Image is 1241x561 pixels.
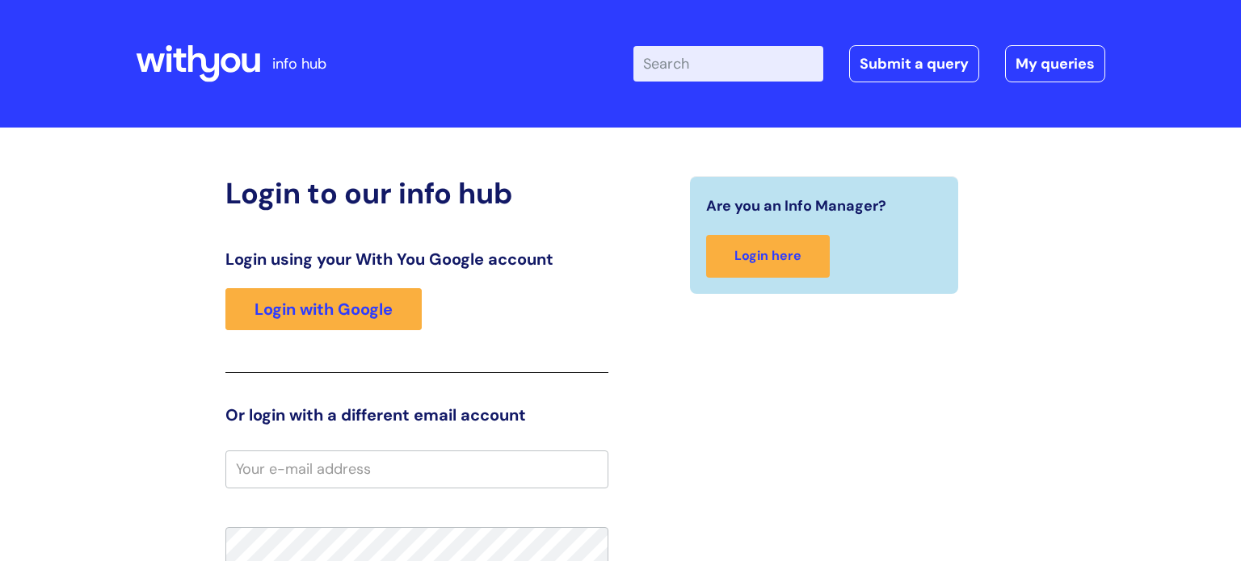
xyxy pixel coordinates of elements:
a: My queries [1005,45,1105,82]
p: info hub [272,51,326,77]
a: Login with Google [225,288,422,330]
a: Submit a query [849,45,979,82]
a: Login here [706,235,830,278]
input: Search [633,46,823,82]
span: Are you an Info Manager? [706,193,886,219]
input: Your e-mail address [225,450,608,488]
h3: Login using your With You Google account [225,249,608,269]
h3: Or login with a different email account [225,405,608,425]
h2: Login to our info hub [225,176,608,211]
